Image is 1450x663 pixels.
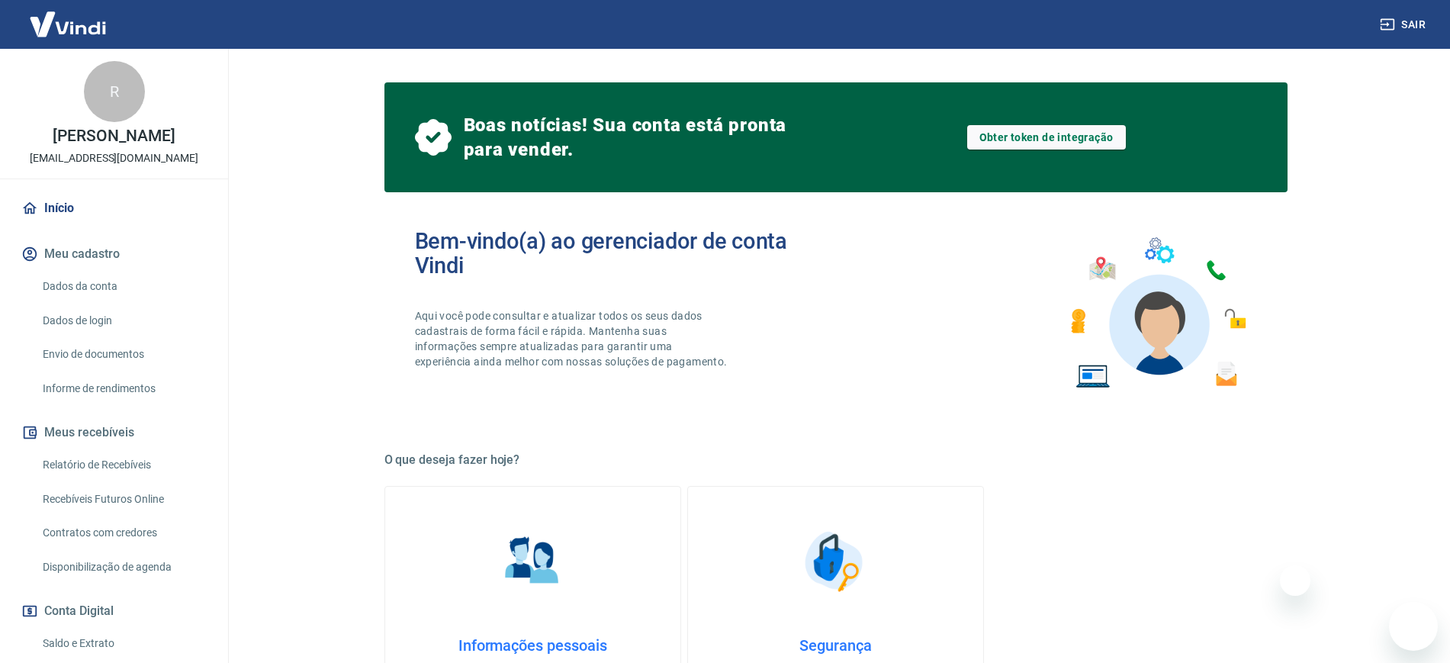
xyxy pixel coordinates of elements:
[464,113,793,162] span: Boas notícias! Sua conta está pronta para vender.
[18,594,210,628] button: Conta Digital
[37,339,210,370] a: Envio de documentos
[18,191,210,225] a: Início
[37,484,210,515] a: Recebíveis Futuros Online
[1057,229,1257,397] img: Imagem de um avatar masculino com diversos icones exemplificando as funcionalidades do gerenciado...
[1377,11,1432,39] button: Sair
[37,373,210,404] a: Informe de rendimentos
[384,452,1288,468] h5: O que deseja fazer hoje?
[53,128,175,144] p: [PERSON_NAME]
[1280,565,1310,596] iframe: Fechar mensagem
[712,636,959,655] h4: Segurança
[415,229,836,278] h2: Bem-vindo(a) ao gerenciador de conta Vindi
[37,552,210,583] a: Disponibilização de agenda
[967,125,1126,150] a: Obter token de integração
[18,237,210,271] button: Meu cadastro
[37,271,210,302] a: Dados da conta
[37,517,210,549] a: Contratos com credores
[18,1,117,47] img: Vindi
[30,150,198,166] p: [EMAIL_ADDRESS][DOMAIN_NAME]
[797,523,873,600] img: Segurança
[37,305,210,336] a: Dados de login
[37,449,210,481] a: Relatório de Recebíveis
[84,61,145,122] div: R
[1389,602,1438,651] iframe: Botão para abrir a janela de mensagens
[18,416,210,449] button: Meus recebíveis
[494,523,571,600] img: Informações pessoais
[415,308,731,369] p: Aqui você pode consultar e atualizar todos os seus dados cadastrais de forma fácil e rápida. Mant...
[37,628,210,659] a: Saldo e Extrato
[410,636,656,655] h4: Informações pessoais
